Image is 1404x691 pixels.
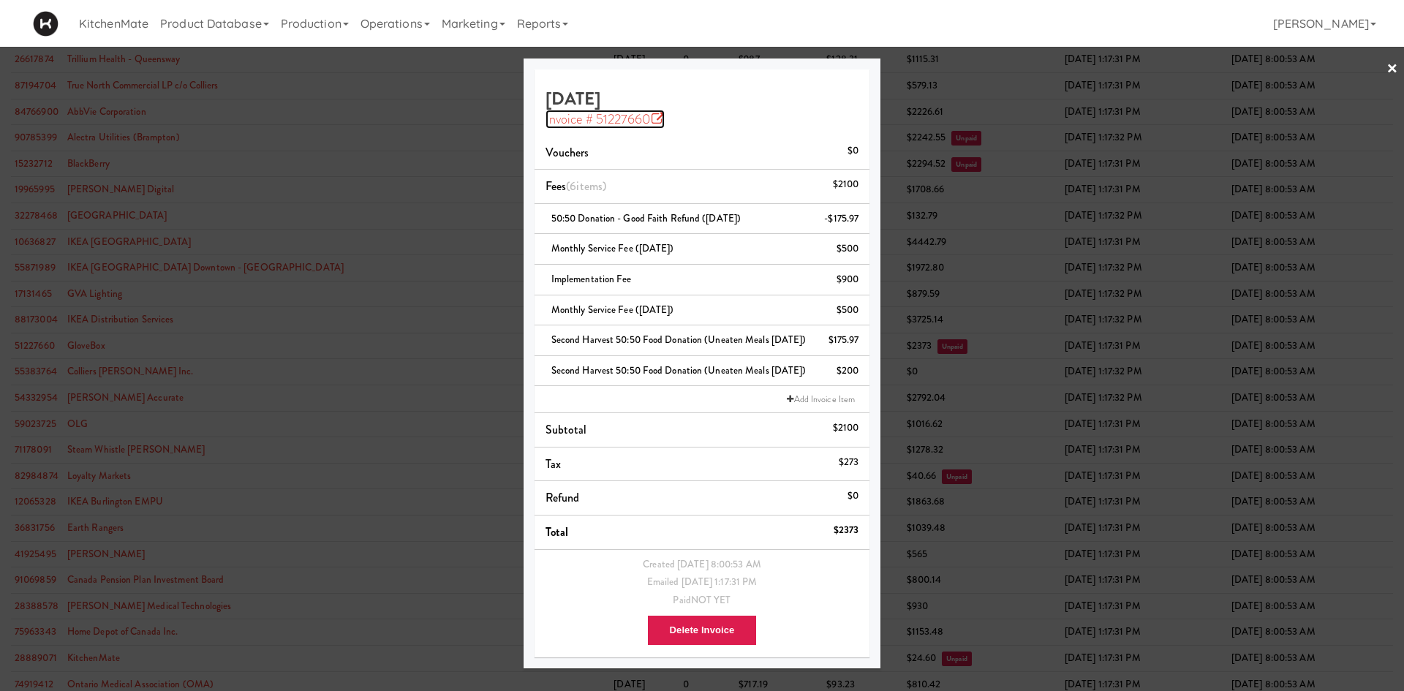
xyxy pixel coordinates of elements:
[546,89,858,128] h4: [DATE]
[551,303,674,317] span: Monthly Service Fee ([DATE])
[1386,47,1398,92] a: ×
[33,11,58,37] img: Micromart
[546,421,587,438] span: Subtotal
[837,301,858,320] div: $500
[848,487,858,505] div: $0
[837,362,858,380] div: $200
[551,363,807,377] span: Second Harvest 50:50 Food Donation (Uneaten Meals [DATE])
[691,593,731,607] span: NOT YET
[837,240,858,258] div: $500
[535,265,869,295] li: Implementation Fee$900
[848,142,858,160] div: $0
[546,573,858,592] div: Emailed [DATE] 1:17:31 PM
[546,556,858,574] div: Created [DATE] 8:00:53 AM
[824,210,858,228] div: -$175.97
[833,175,859,194] div: $2100
[783,392,858,407] a: Add Invoice Item
[837,271,858,289] div: $900
[839,453,858,472] div: $273
[647,615,758,646] button: Delete Invoice
[546,456,561,472] span: Tax
[551,241,674,255] span: Monthly Service Fee ([DATE])
[535,325,869,356] li: Second Harvest 50:50 Food Donation (Uneaten Meals [DATE])$175.97
[535,356,869,387] li: Second Harvest 50:50 Food Donation (Uneaten Meals [DATE])$200
[551,272,632,286] span: Implementation Fee
[551,333,807,347] span: Second Harvest 50:50 Food Donation (Uneaten Meals [DATE])
[829,331,859,350] div: $175.97
[546,178,606,195] span: Fees
[546,524,569,540] span: Total
[546,489,580,506] span: Refund
[546,110,665,129] a: Invoice # 51227660
[551,211,741,225] span: 50:50 Donation - Good faith refund ([DATE])
[546,592,858,610] div: Paid
[833,419,859,437] div: $2100
[566,178,606,195] span: (6 )
[535,295,869,326] li: Monthly Service Fee ([DATE])$500
[535,234,869,265] li: Monthly Service Fee ([DATE])$500
[546,144,589,161] span: Vouchers
[576,178,603,195] ng-pluralize: items
[834,521,859,540] div: $2373
[535,204,869,235] li: 50:50 Donation - Good faith refund ([DATE])-$175.97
